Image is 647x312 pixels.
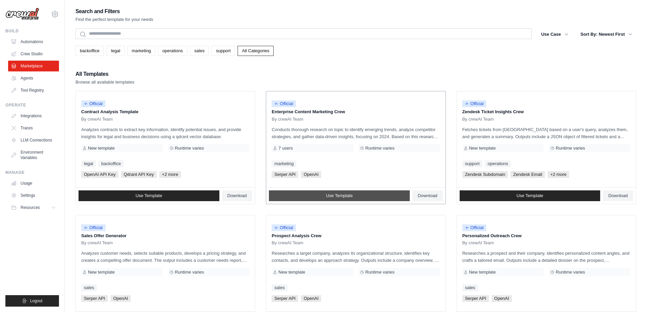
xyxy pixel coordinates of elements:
[269,190,410,201] a: Use Template
[462,108,630,115] p: Zendesk Ticket Insights Crew
[111,295,131,302] span: OpenAI
[469,146,496,151] span: New template
[106,46,124,56] a: legal
[81,295,108,302] span: Serper API
[272,250,440,264] p: Researches a target company, analyzes its organizational structure, identifies key contacts, and ...
[517,193,543,198] span: Use Template
[81,232,249,239] p: Sales Offer Generator
[88,146,115,151] span: New template
[272,240,303,246] span: By crewAI Team
[8,36,59,47] a: Automations
[272,284,287,291] a: sales
[462,240,494,246] span: By crewAI Team
[75,69,134,79] h2: All Templates
[278,146,293,151] span: 7 users
[121,171,157,178] span: Qdrant API Key
[460,190,600,201] a: Use Template
[548,171,569,178] span: +2 more
[272,224,296,231] span: Official
[81,160,96,167] a: legal
[175,146,204,151] span: Runtime varies
[135,193,162,198] span: Use Template
[5,28,59,34] div: Build
[603,190,633,201] a: Download
[8,202,59,213] button: Resources
[81,126,249,140] p: Analyzes contracts to extract key information, identify potential issues, and provide insights fo...
[8,61,59,71] a: Marketplace
[326,193,352,198] span: Use Template
[81,284,97,291] a: sales
[272,232,440,239] p: Prospect Analysis Crew
[412,190,443,201] a: Download
[81,171,118,178] span: OpenAI API Key
[81,108,249,115] p: Contract Analysis Template
[462,295,489,302] span: Serper API
[81,224,105,231] span: Official
[462,224,487,231] span: Official
[175,270,204,275] span: Runtime varies
[365,270,395,275] span: Runtime varies
[5,170,59,175] div: Manage
[8,123,59,133] a: Traces
[556,146,585,151] span: Runtime varies
[462,171,508,178] span: Zendesk Subdomain
[301,295,321,302] span: OpenAI
[227,193,247,198] span: Download
[75,16,153,23] p: Find the perfect template for your needs
[8,178,59,189] a: Usage
[5,102,59,108] div: Operate
[81,100,105,107] span: Official
[79,190,219,201] a: Use Template
[537,28,573,40] button: Use Case
[8,111,59,121] a: Integrations
[577,28,636,40] button: Sort By: Newest First
[88,270,115,275] span: New template
[462,117,494,122] span: By crewAI Team
[272,171,298,178] span: Serper API
[98,160,123,167] a: backoffice
[75,7,153,16] h2: Search and Filters
[75,79,134,86] p: Browse all available templates
[238,46,274,56] a: All Categories
[81,240,113,246] span: By crewAI Team
[8,147,59,163] a: Environment Variables
[158,46,187,56] a: operations
[8,190,59,201] a: Settings
[469,270,496,275] span: New template
[159,171,181,178] span: +2 more
[418,193,437,198] span: Download
[272,100,296,107] span: Official
[462,160,482,167] a: support
[8,49,59,59] a: Crew Studio
[222,190,252,201] a: Download
[365,146,395,151] span: Runtime varies
[492,295,512,302] span: OpenAI
[127,46,155,56] a: marketing
[485,160,511,167] a: operations
[272,108,440,115] p: Enterprise Content Marketing Crew
[21,205,40,210] span: Resources
[272,126,440,140] p: Conducts thorough research on topic to identify emerging trends, analyze competitor strategies, a...
[462,250,630,264] p: Researches a prospect and their company, identifies personalized content angles, and crafts a tai...
[462,232,630,239] p: Personalized Outreach Crew
[301,171,321,178] span: OpenAI
[81,117,113,122] span: By crewAI Team
[190,46,209,56] a: sales
[5,8,39,21] img: Logo
[462,284,478,291] a: sales
[81,250,249,264] p: Analyzes customer needs, selects suitable products, develops a pricing strategy, and creates a co...
[272,160,296,167] a: marketing
[272,295,298,302] span: Serper API
[8,73,59,84] a: Agents
[278,270,305,275] span: New template
[462,100,487,107] span: Official
[272,117,303,122] span: By crewAI Team
[511,171,545,178] span: Zendesk Email
[462,126,630,140] p: Fetches tickets from [GEOGRAPHIC_DATA] based on a user's query, analyzes them, and generates a su...
[8,135,59,146] a: LLM Connections
[75,46,104,56] a: backoffice
[556,270,585,275] span: Runtime varies
[5,295,59,307] button: Logout
[608,193,628,198] span: Download
[8,85,59,96] a: Tool Registry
